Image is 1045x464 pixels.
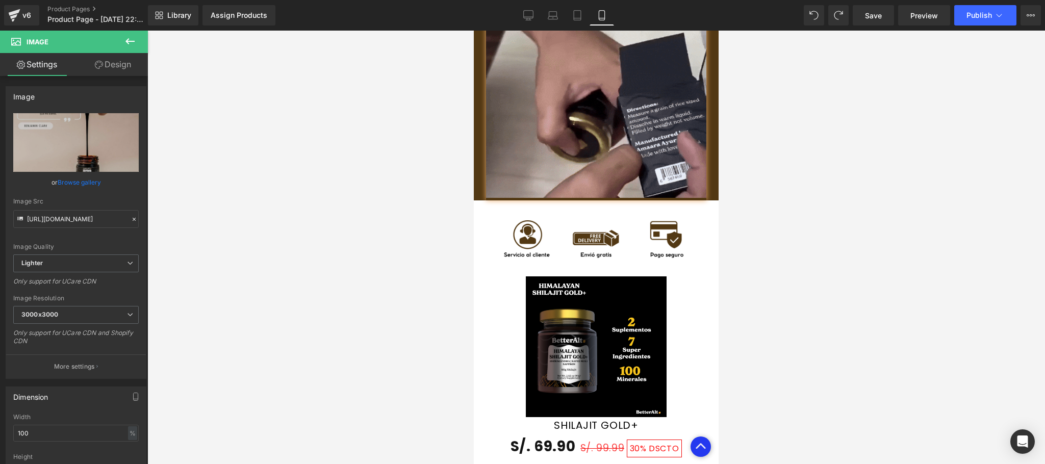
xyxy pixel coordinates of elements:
[156,412,173,424] span: 30%
[13,243,139,250] div: Image Quality
[13,198,139,205] div: Image Src
[211,11,267,19] div: Assign Products
[828,5,849,25] button: Redo
[898,5,950,25] a: Preview
[590,5,614,25] a: Mobile
[47,15,145,23] span: Product Page - [DATE] 22:10:52
[13,453,139,460] div: Height
[21,311,58,318] b: 3000x3000
[13,387,48,401] div: Dimension
[58,173,101,191] a: Browse gallery
[13,329,139,352] div: Only support for UCare CDN and Shopify CDN
[107,410,150,424] span: S/. 99.99
[565,5,590,25] a: Tablet
[1021,5,1041,25] button: More
[13,414,139,421] div: Width
[804,5,824,25] button: Undo
[76,53,150,76] a: Design
[13,425,139,442] input: auto
[13,87,35,101] div: Image
[27,38,48,46] span: Image
[865,10,882,21] span: Save
[6,354,146,378] button: More settings
[128,426,137,440] div: %
[13,177,139,188] div: or
[37,403,101,429] span: S/. 69.90
[54,362,95,371] p: More settings
[13,295,139,302] div: Image Resolution
[541,5,565,25] a: Laptop
[47,5,165,13] a: Product Pages
[954,5,1016,25] button: Publish
[148,5,198,25] a: New Library
[1010,429,1035,454] div: Open Intercom Messenger
[516,5,541,25] a: Desktop
[4,5,39,25] a: v6
[966,11,992,19] span: Publish
[13,210,139,228] input: Link
[175,412,205,424] span: DSCTO
[20,9,33,22] div: v6
[21,259,43,267] b: Lighter
[167,11,191,20] span: Library
[13,277,139,292] div: Only support for UCare CDN
[52,246,193,386] img: SHILAJIT GOLD+
[80,389,165,401] a: SHILAJIT GOLD+
[910,10,938,21] span: Preview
